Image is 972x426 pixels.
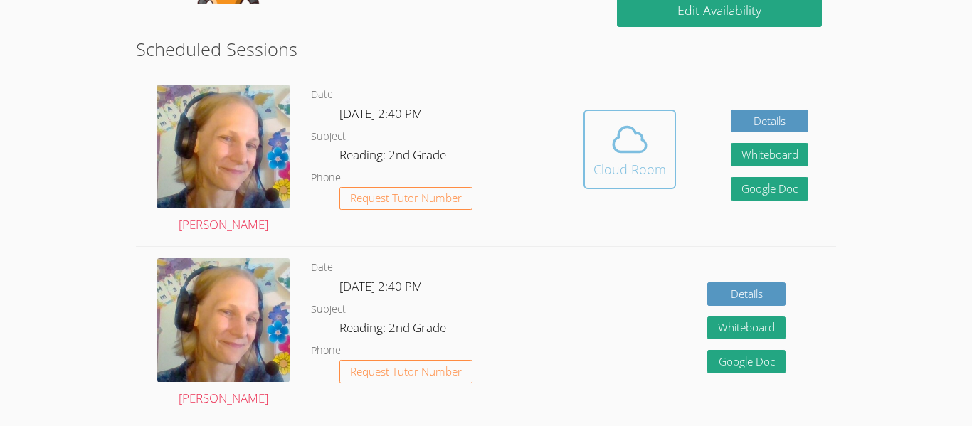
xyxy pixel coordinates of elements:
[311,301,346,319] dt: Subject
[136,36,836,63] h2: Scheduled Sessions
[731,143,809,166] button: Whiteboard
[311,128,346,146] dt: Subject
[707,350,786,373] a: Google Doc
[339,187,472,211] button: Request Tutor Number
[350,366,462,377] span: Request Tutor Number
[157,85,290,235] a: [PERSON_NAME]
[157,258,290,382] img: avatar.png
[339,145,449,169] dd: Reading: 2nd Grade
[311,86,333,104] dt: Date
[593,159,666,179] div: Cloud Room
[707,316,786,340] button: Whiteboard
[311,342,341,360] dt: Phone
[157,85,290,208] img: avatar.png
[339,318,449,342] dd: Reading: 2nd Grade
[583,110,676,189] button: Cloud Room
[157,258,290,409] a: [PERSON_NAME]
[339,278,423,294] span: [DATE] 2:40 PM
[311,169,341,187] dt: Phone
[311,259,333,277] dt: Date
[731,177,809,201] a: Google Doc
[350,193,462,203] span: Request Tutor Number
[731,110,809,133] a: Details
[339,105,423,122] span: [DATE] 2:40 PM
[707,282,786,306] a: Details
[339,360,472,383] button: Request Tutor Number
